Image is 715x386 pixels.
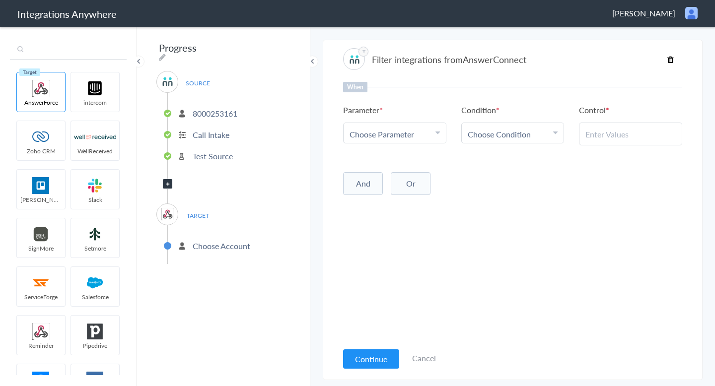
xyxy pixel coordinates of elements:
span: [PERSON_NAME] [17,195,65,204]
h4: Filter integrations from [372,53,526,65]
img: pipedrive.png [74,323,116,340]
img: zoho-logo.svg [20,129,62,145]
img: webhook.png [161,208,174,220]
span: Reminder [17,341,65,350]
input: Enter Values [585,129,676,140]
span: Salesforce [71,293,119,301]
span: Zoho CRM [17,147,65,155]
span: WellReceived [71,147,119,155]
img: setmoreNew.jpg [74,226,116,243]
h6: Condition [461,104,500,116]
span: SOURCE [179,76,216,90]
h6: Control [579,104,609,116]
img: slack-logo.svg [74,177,116,194]
p: Call Intake [193,129,229,140]
span: Pipedrive [71,341,119,350]
input: Search... [10,41,127,60]
img: serviceforge-icon.png [20,274,62,291]
img: salesforce-logo.svg [74,274,116,291]
span: Choose Condition [468,129,531,140]
img: webhook.png [20,80,62,97]
img: user.png [685,7,698,19]
span: AnswerConnect [463,53,526,65]
p: 8000253161 [193,108,237,119]
img: wr-logo.svg [74,129,116,145]
p: Choose Account [193,240,250,252]
img: answerconnect-logo.svg [349,54,360,65]
img: trello.png [20,177,62,194]
img: webhook.png [20,323,62,340]
button: Or [391,172,430,195]
span: Choose Parameter [350,129,414,140]
button: Continue [343,349,399,369]
span: AnswerForce [17,98,65,107]
span: Slack [71,195,119,204]
h6: When [343,82,367,92]
h6: Parameter [343,104,383,116]
span: SignMore [17,244,65,253]
img: intercom-logo.svg [74,80,116,97]
img: answerconnect-logo.svg [161,75,174,88]
span: TARGET [179,209,216,222]
button: And [343,172,383,195]
span: intercom [71,98,119,107]
h1: Integrations Anywhere [17,7,117,21]
a: Cancel [412,352,436,364]
img: signmore-logo.png [20,226,62,243]
p: Test Source [193,150,233,162]
span: Setmore [71,244,119,253]
span: ServiceForge [17,293,65,301]
span: [PERSON_NAME] [612,7,675,19]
